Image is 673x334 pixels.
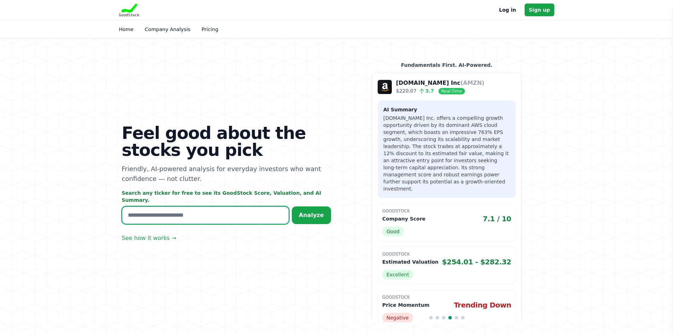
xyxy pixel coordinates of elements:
[396,79,484,87] p: [DOMAIN_NAME] Inc
[438,88,465,94] span: Real-Time
[461,316,465,320] span: Go to slide 6
[442,316,445,320] span: Go to slide 3
[383,106,510,113] h3: AI Summary
[292,206,331,224] button: Analyze
[122,164,331,184] p: Friendly, AI-powered analysis for everyday investors who want confidence — not clutter.
[382,258,438,265] p: Estimated Valuation
[525,4,554,16] a: Sign up
[122,234,176,242] a: See how it works →
[382,227,404,236] span: Good
[436,316,439,320] span: Go to slide 2
[442,257,511,267] span: $254.01 - $282.32
[378,80,392,94] img: Company Logo
[455,316,458,320] span: Go to slide 5
[382,294,511,300] p: GoodStock
[382,215,425,222] p: Company Score
[499,6,516,14] a: Log in
[382,301,429,309] p: Price Momentum
[122,124,331,158] h1: Feel good about the stocks you pick
[483,214,512,224] span: 7.1 / 10
[382,270,413,280] span: Excellent
[299,212,324,218] span: Analyze
[460,80,484,86] span: (AMZN)
[382,208,511,214] p: GoodStock
[417,88,434,94] span: 3.7
[383,115,510,192] p: [DOMAIN_NAME] Inc. offers a compelling growth opportunity driven by its dominant AWS cloud segmen...
[396,87,484,95] p: $220.07
[454,300,511,310] span: Trending Down
[119,4,140,16] img: Goodstock Logo
[119,27,134,32] a: Home
[372,61,522,69] p: Fundamentals First. AI-Powered.
[429,316,433,320] span: Go to slide 1
[382,251,511,257] p: GoodStock
[145,27,190,32] a: Company Analysis
[448,316,452,320] span: Go to slide 4
[382,313,413,323] span: Negative
[122,189,331,204] p: Search any ticker for free to see its GoodStock Score, Valuation, and AI Summary.
[202,27,218,32] a: Pricing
